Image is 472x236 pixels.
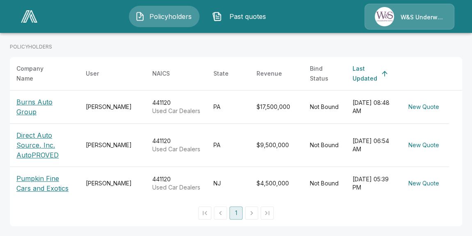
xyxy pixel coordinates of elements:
[86,103,139,111] div: [PERSON_NAME]
[86,69,99,79] div: User
[303,90,346,124] td: Not Bound
[135,12,145,21] img: Policyholders Icon
[21,10,37,23] img: AA Logo
[152,145,200,153] p: Used Car Dealers
[152,99,200,115] div: 441120
[86,141,139,149] div: [PERSON_NAME]
[303,167,346,200] td: Not Bound
[129,6,199,27] button: Policyholders IconPolicyholders
[152,69,170,79] div: NAICS
[16,97,73,117] p: Burns Auto Group
[405,138,442,153] button: New Quote
[206,6,277,27] button: Past quotes IconPast quotes
[229,206,243,220] button: page 1
[86,179,139,187] div: [PERSON_NAME]
[225,12,270,21] span: Past quotes
[197,206,275,220] nav: pagination navigation
[250,167,303,200] td: $4,500,000
[346,90,399,124] td: [DATE] 08:48 AM
[207,90,250,124] td: PA
[10,57,462,200] table: simple table
[405,176,442,191] button: New Quote
[250,124,303,167] td: $9,500,000
[207,124,250,167] td: PA
[303,124,346,167] td: Not Bound
[16,174,73,193] p: Pumpkin Fine Cars and Exotics
[148,12,193,21] span: Policyholders
[303,57,346,90] th: Bind Status
[346,167,399,200] td: [DATE] 05:39 PM
[152,175,200,192] div: 441120
[10,43,52,51] p: POLICYHOLDERS
[353,64,377,83] div: Last Updated
[213,69,229,79] div: State
[212,12,222,21] img: Past quotes Icon
[405,99,442,115] button: New Quote
[152,183,200,192] p: Used Car Dealers
[207,167,250,200] td: NJ
[152,137,200,153] div: 441120
[257,69,282,79] div: Revenue
[16,130,73,160] p: Direct Auto Source, Inc. AutoPROVED
[152,107,200,115] p: Used Car Dealers
[346,124,399,167] td: [DATE] 06:54 AM
[250,90,303,124] td: $17,500,000
[16,64,58,83] div: Company Name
